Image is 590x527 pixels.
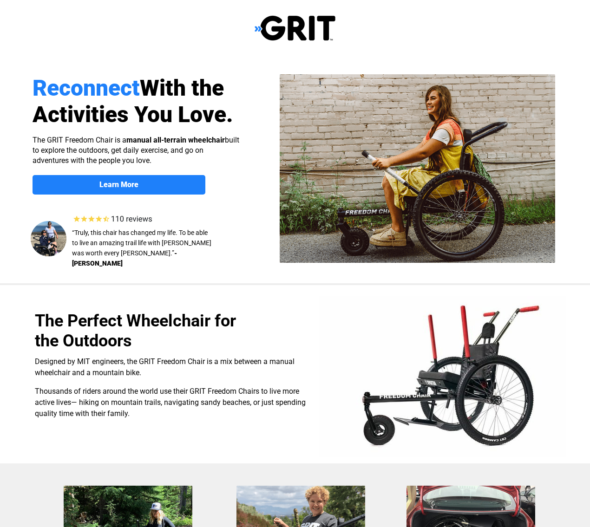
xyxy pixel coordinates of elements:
[140,75,224,101] span: With the
[35,387,306,418] span: Thousands of riders around the world use their GRIT Freedom Chairs to live more active lives— hik...
[33,75,140,101] span: Reconnect
[126,136,225,144] strong: manual all-terrain wheelchair
[99,180,138,189] strong: Learn More
[33,136,239,165] span: The GRIT Freedom Chair is a built to explore the outdoors, get daily exercise, and go on adventur...
[35,357,295,377] span: Designed by MIT engineers, the GRIT Freedom Chair is a mix between a manual wheelchair and a moun...
[35,311,236,351] span: The Perfect Wheelchair for the Outdoors
[72,229,211,257] span: “Truly, this chair has changed my life. To be able to live an amazing trail life with [PERSON_NAM...
[33,101,233,128] span: Activities You Love.
[33,175,205,195] a: Learn More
